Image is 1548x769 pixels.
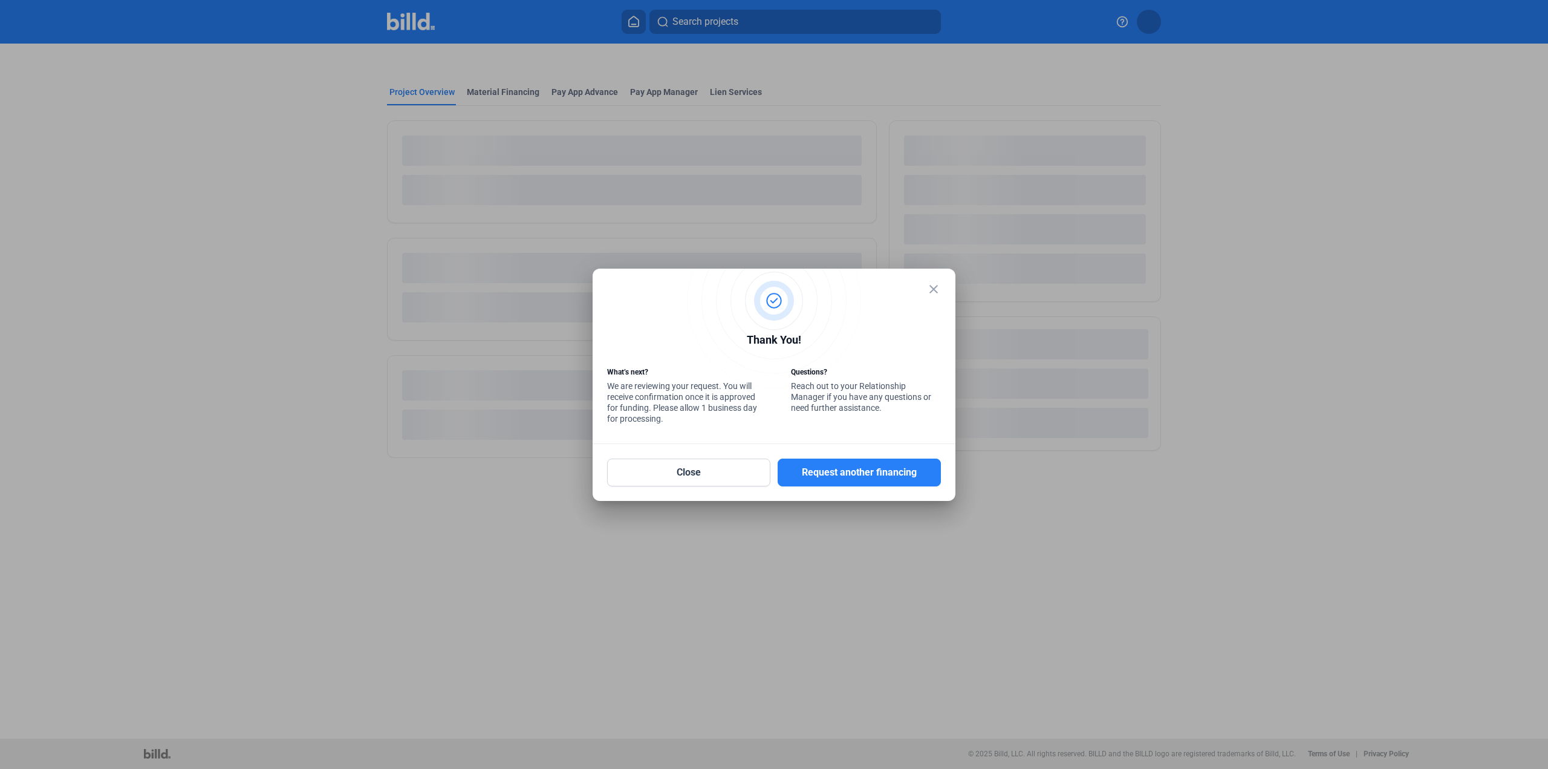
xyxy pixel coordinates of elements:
[607,459,770,486] button: Close
[791,367,941,381] div: Questions?
[778,459,941,486] button: Request another financing
[607,367,757,381] div: What’s next?
[791,367,941,416] div: Reach out to your Relationship Manager if you have any questions or need further assistance.
[607,367,757,427] div: We are reviewing your request. You will receive confirmation once it is approved for funding. Ple...
[926,282,941,296] mat-icon: close
[607,332,941,352] div: Thank You!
